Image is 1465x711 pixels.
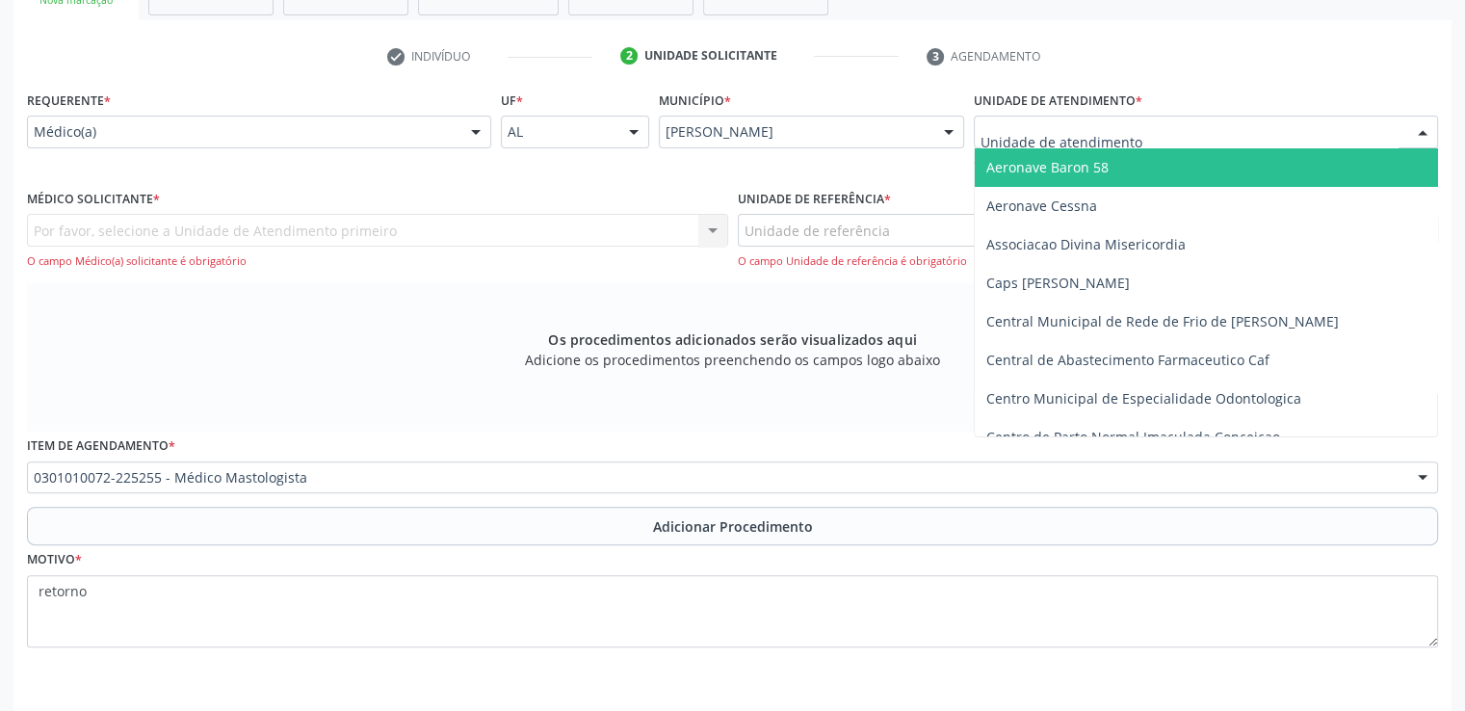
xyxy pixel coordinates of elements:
[501,86,523,116] label: UF
[27,253,728,270] div: O campo Médico(a) solicitante é obrigatório
[986,158,1109,176] span: Aeronave Baron 58
[27,507,1438,545] button: Adicionar Procedimento
[548,329,916,350] span: Os procedimentos adicionados serão visualizados aqui
[27,545,82,575] label: Motivo
[745,221,890,241] span: Unidade de referência
[27,86,111,116] label: Requerente
[620,47,638,65] div: 2
[27,432,175,461] label: Item de agendamento
[659,86,731,116] label: Município
[34,468,1399,487] span: 0301010072-225255 - Médico Mastologista
[644,47,777,65] div: Unidade solicitante
[986,389,1301,408] span: Centro Municipal de Especialidade Odontologica
[34,122,452,142] span: Médico(a)
[986,312,1339,330] span: Central Municipal de Rede de Frio de [PERSON_NAME]
[986,274,1130,292] span: Caps [PERSON_NAME]
[508,122,610,142] span: AL
[738,253,1439,270] div: O campo Unidade de referência é obrigatório
[981,122,1399,161] input: Unidade de atendimento
[525,350,940,370] span: Adicione os procedimentos preenchendo os campos logo abaixo
[974,86,1142,116] label: Unidade de atendimento
[27,185,160,215] label: Médico Solicitante
[986,235,1186,253] span: Associacao Divina Misericordia
[653,516,813,537] span: Adicionar Procedimento
[738,185,891,215] label: Unidade de referência
[986,428,1280,446] span: Centro de Parto Normal Imaculada Conceicao
[986,351,1269,369] span: Central de Abastecimento Farmaceutico Caf
[666,122,926,142] span: [PERSON_NAME]
[986,197,1097,215] span: Aeronave Cessna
